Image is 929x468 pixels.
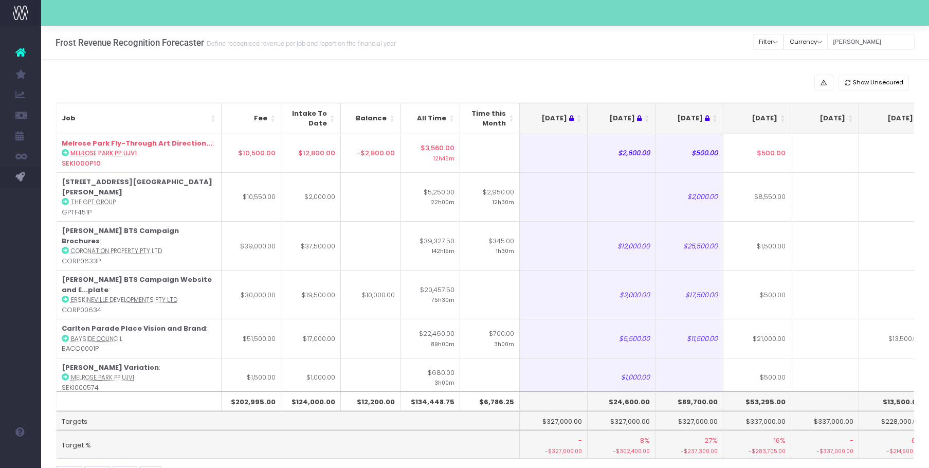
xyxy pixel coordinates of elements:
[341,103,400,134] th: Balance: activate to sort column ascending
[222,391,281,411] th: $202,995.00
[222,270,281,319] td: $30,000.00
[791,411,859,430] td: $337,000.00
[57,358,222,397] td: : SEKI000574
[912,436,921,446] span: 6%
[71,247,162,255] abbr: Coronation Property Pty Ltd
[728,446,786,456] small: -$283,705.00
[723,391,791,411] th: $53,295.00
[71,373,134,382] abbr: Melrose Park PP UJV1
[62,226,179,246] strong: [PERSON_NAME] BTS Campaign Brochures
[62,363,159,372] strong: [PERSON_NAME] Variation
[853,78,903,87] span: Show Unsecured
[62,177,212,197] strong: [STREET_ADDRESS][GEOGRAPHIC_DATA][PERSON_NAME]
[774,436,786,446] span: 16%
[400,134,460,173] td: $3,560.00
[13,447,28,463] img: images/default_profile_image.png
[71,198,116,206] abbr: The GPT Group
[281,319,341,358] td: $17,000.00
[593,446,650,456] small: -$302,400.00
[723,172,791,221] td: $8,550.00
[62,323,206,333] strong: Carlton Parade Place Vision and Brand
[57,319,222,358] td: : BACO0001P
[655,270,723,319] td: $17,500.00
[791,103,859,134] th: Nov 25: activate to sort column ascending
[655,391,723,411] th: $89,700.00
[204,38,396,48] small: Define recognised revenue per job and report on the financial year
[222,221,281,270] td: $39,000.00
[723,411,791,430] td: $337,000.00
[655,172,723,221] td: $2,000.00
[655,319,723,358] td: $11,500.00
[859,391,927,411] th: $13,500.00
[222,103,281,134] th: Fee: activate to sort column ascending
[71,335,122,343] abbr: Bayside Council
[588,221,655,270] td: $12,000.00
[70,149,137,157] abbr: Melrose Park PP UJV1
[839,75,909,91] button: Show Unsecured
[281,270,341,319] td: $19,500.00
[341,134,400,173] td: -$2,800.00
[859,103,927,134] th: Dec 25: activate to sort column ascending
[281,103,341,134] th: Intake To Date: activate to sort column ascending
[588,134,655,173] td: $2,600.00
[655,221,723,270] td: $25,500.00
[400,358,460,397] td: $680.00
[57,270,222,319] td: : CORP00634
[400,391,460,411] th: $134,448.75
[655,411,723,430] td: $327,000.00
[431,197,454,206] small: 22h00m
[655,134,723,173] td: $500.00
[431,339,454,348] small: 89h00m
[827,34,915,50] input: Search...
[784,34,828,50] button: Currency
[520,103,588,134] th: Jul 25 : activate to sort column ascending
[431,295,454,304] small: 75h30m
[341,391,400,411] th: $12,200.00
[281,221,341,270] td: $37,500.00
[723,319,791,358] td: $21,000.00
[222,319,281,358] td: $51,500.00
[460,319,520,358] td: $700.00
[859,411,927,430] td: $228,000.00
[753,34,784,50] button: Filter
[723,270,791,319] td: $500.00
[493,197,514,206] small: 12h30m
[460,221,520,270] td: $345.00
[222,358,281,397] td: $1,500.00
[640,436,650,446] span: 8%
[56,38,396,48] h3: Frost Revenue Recognition Forecaster
[432,246,454,255] small: 142h15m
[520,411,588,430] td: $327,000.00
[281,172,341,221] td: $2,000.00
[460,103,520,134] th: Time this Month: activate to sort column ascending
[281,391,341,411] th: $124,000.00
[434,377,454,387] small: 3h00m
[588,319,655,358] td: $5,500.00
[400,221,460,270] td: $39,327.50
[341,270,400,319] td: $10,000.00
[400,270,460,319] td: $20,457.50
[460,391,520,411] th: $6,786.25
[57,430,520,459] td: Target %
[57,411,520,430] td: Targets
[723,103,791,134] th: Oct 25: activate to sort column ascending
[57,172,222,221] td: : GPTF451P
[62,275,212,295] strong: [PERSON_NAME] BTS Campaign Website and E...plate
[704,436,718,446] span: 27%
[588,103,655,134] th: Aug 25 : activate to sort column ascending
[57,103,222,134] th: Job: activate to sort column ascending
[588,411,655,430] td: $327,000.00
[723,358,791,397] td: $500.00
[400,103,460,134] th: All Time: activate to sort column ascending
[71,296,177,304] abbr: Erskineville Developments Pty Ltd
[281,358,341,397] td: $1,000.00
[494,339,514,348] small: 3h00m
[496,246,514,255] small: 1h30m
[281,134,341,173] td: $12,800.00
[460,172,520,221] td: $2,950.00
[723,221,791,270] td: $1,500.00
[62,138,212,148] strong: Melrose Park Fly-Through Art Direction...
[433,153,454,163] small: 12h45m
[222,172,281,221] td: $10,550.00
[588,270,655,319] td: $2,000.00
